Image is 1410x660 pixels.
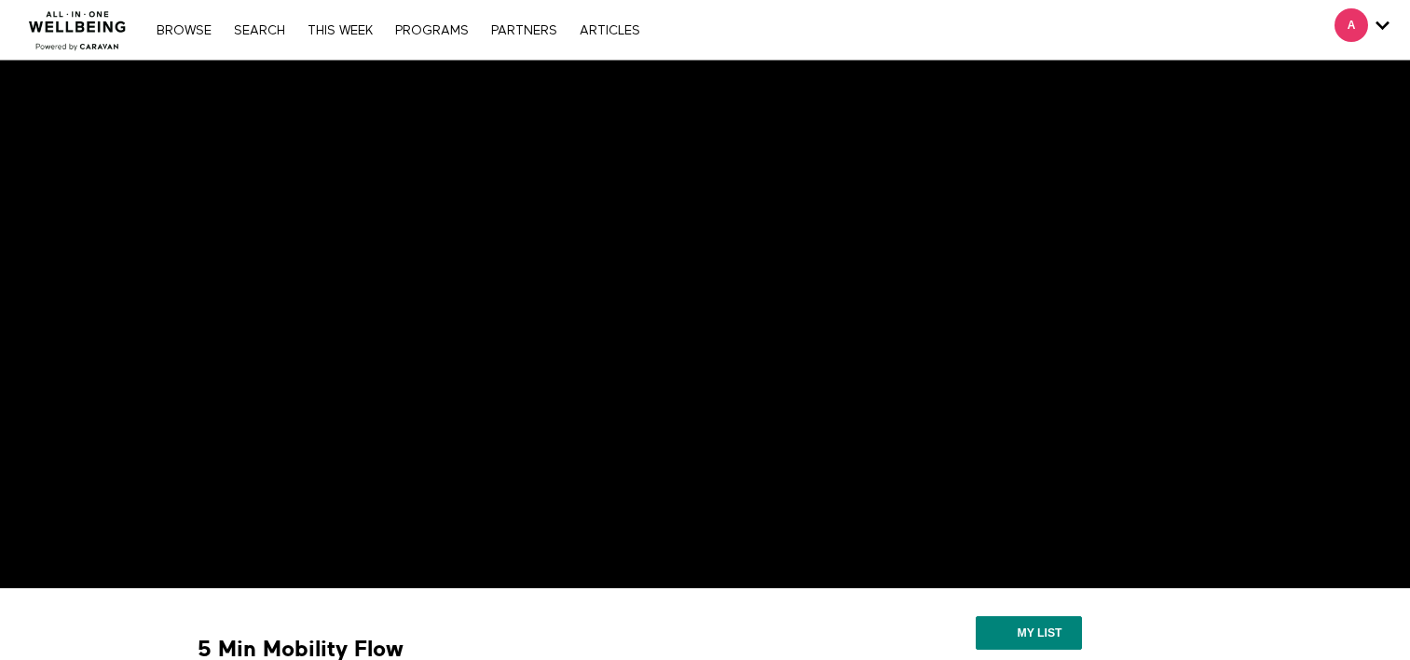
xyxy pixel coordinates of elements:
[570,24,650,37] a: ARTICLES
[147,21,649,39] nav: Primary
[225,24,294,37] a: Search
[482,24,567,37] a: PARTNERS
[298,24,382,37] a: THIS WEEK
[976,616,1081,650] button: My list
[386,24,478,37] a: PROGRAMS
[147,24,221,37] a: Browse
